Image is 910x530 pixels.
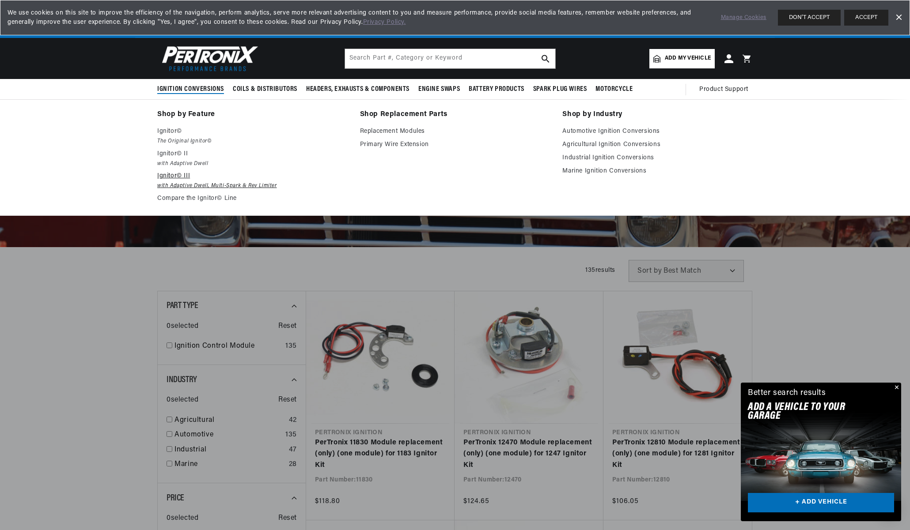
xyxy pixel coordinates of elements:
p: Ignitor© [157,126,348,137]
a: Marine [174,459,285,470]
span: Ignition Conversions [157,85,224,94]
a: Orders FAQ [9,184,168,198]
div: Orders [9,170,168,179]
summary: Product Support [699,79,753,100]
a: Shop by Industry [562,109,753,121]
p: Ignitor© II [157,149,348,159]
a: Agricultural [174,415,285,426]
span: We use cookies on this site to improve the efficiency of the navigation, perform analytics, serve... [8,8,709,27]
span: Part Type [167,301,198,310]
span: Motorcycle [595,85,633,94]
a: Replacement Modules [360,126,550,137]
a: Payment, Pricing, and Promotions FAQ [9,221,168,234]
a: Ignitor© The Original Ignitor© [157,126,348,146]
input: Search Part #, Category or Keyword [345,49,555,68]
p: Ignitor© III [157,171,348,181]
summary: Headers, Exhausts & Components [302,79,414,100]
span: Product Support [699,85,748,94]
span: Add my vehicle [665,54,711,63]
span: Reset [278,395,297,406]
div: Shipping [9,134,168,143]
button: ACCEPT [844,10,888,26]
button: search button [536,49,555,68]
div: 28 [289,459,297,470]
a: POWERED BY ENCHANT [121,254,170,263]
img: Pertronix [157,43,259,74]
a: Shipping FAQs [9,148,168,162]
div: 47 [289,444,297,456]
em: with Adaptive Dwell [157,159,348,169]
span: Sort by [637,267,662,274]
span: Spark Plug Wires [533,85,587,94]
div: Better search results [748,387,826,400]
a: PerTronix 12470 Module replacement (only) (one module) for 1247 Ignitor Kit [463,437,595,471]
a: + ADD VEHICLE [748,493,894,513]
a: FAQ [9,75,168,89]
a: PerTronix 12810 Module replacement (only) (one module) for 1281 Ignitor Kit [612,437,743,471]
a: Shop Replacement Parts [360,109,550,121]
a: Marine Ignition Conversions [562,166,753,177]
a: Automotive [174,429,282,441]
div: 135 [285,341,297,352]
a: Primary Wire Extension [360,139,550,150]
select: Sort by [629,260,744,282]
a: PerTronix 11830 Module replacement (only) (one module) for 1183 Ignitor Kit [315,437,446,471]
a: FAQs [9,112,168,125]
span: Coils & Distributors [233,85,297,94]
a: Automotive Ignition Conversions [562,126,753,137]
div: JBA Performance Exhaust [9,98,168,106]
h2: Add A VEHICLE to your garage [748,403,872,421]
button: DON'T ACCEPT [778,10,841,26]
span: Price [167,494,184,503]
span: 0 selected [167,513,198,524]
summary: Engine Swaps [414,79,464,100]
a: Privacy Policy. [363,19,406,26]
span: Headers, Exhausts & Components [306,85,409,94]
button: Close [891,383,901,393]
div: Payment, Pricing, and Promotions [9,207,168,215]
a: Dismiss Banner [892,11,905,24]
div: 135 [285,429,297,441]
a: Ignition Control Module [174,341,282,352]
span: Industry [167,376,197,384]
div: 42 [289,415,297,426]
summary: Spark Plug Wires [529,79,591,100]
a: Ignitor© III with Adaptive Dwell, Multi-Spark & Rev Limiter [157,171,348,191]
summary: Ignition Conversions [157,79,228,100]
button: Contact Us [9,236,168,252]
span: 0 selected [167,321,198,332]
em: with Adaptive Dwell, Multi-Spark & Rev Limiter [157,181,348,191]
span: 135 results [585,267,615,274]
a: Agricultural Ignition Conversions [562,139,753,150]
a: Manage Cookies [721,13,766,23]
a: Shop by Feature [157,109,348,121]
span: Engine Swaps [418,85,460,94]
summary: Coils & Distributors [228,79,302,100]
span: Battery Products [469,85,524,94]
span: Reset [278,513,297,524]
span: 0 selected [167,395,198,406]
a: Ignitor© II with Adaptive Dwell [157,149,348,169]
span: Reset [278,321,297,332]
summary: Motorcycle [591,79,637,100]
a: Industrial [174,444,285,456]
a: Industrial Ignition Conversions [562,153,753,163]
a: Compare the Ignitor© Line [157,193,348,204]
em: The Original Ignitor© [157,137,348,146]
a: Add my vehicle [649,49,715,68]
div: Ignition Products [9,61,168,70]
summary: Battery Products [464,79,529,100]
